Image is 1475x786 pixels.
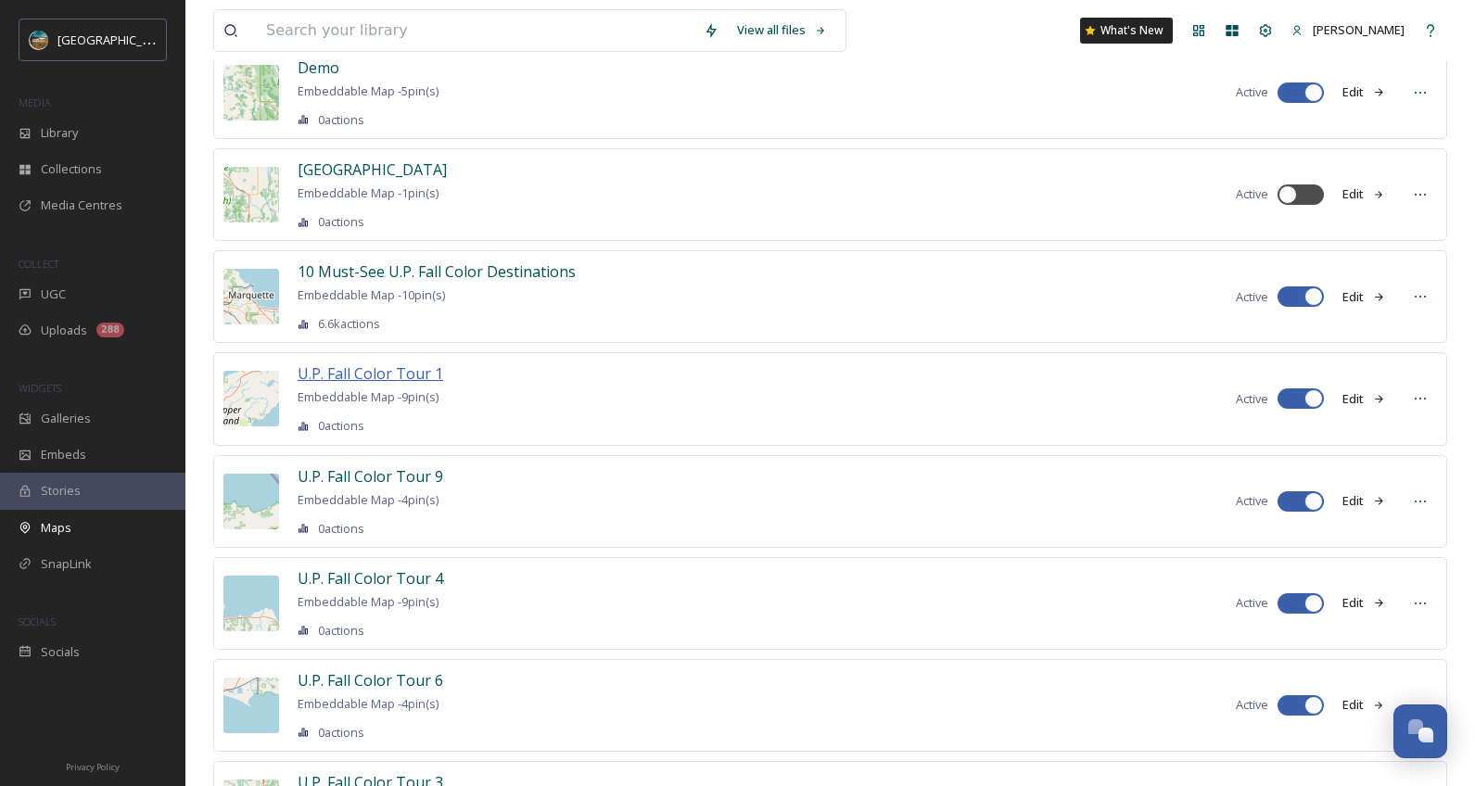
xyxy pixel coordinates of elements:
[1282,12,1414,48] a: [PERSON_NAME]
[318,111,364,129] span: 0 actions
[41,643,80,661] span: Socials
[1333,687,1394,723] button: Edit
[1333,585,1394,621] button: Edit
[96,323,124,337] div: 288
[318,213,364,231] span: 0 actions
[1313,21,1405,38] span: [PERSON_NAME]
[41,285,66,303] span: UGC
[318,520,364,538] span: 0 actions
[19,95,51,109] span: MEDIA
[41,482,81,500] span: Stories
[1236,594,1268,612] span: Active
[41,124,78,142] span: Library
[66,754,120,777] a: Privacy Policy
[41,196,122,214] span: Media Centres
[57,31,238,48] span: [GEOGRAPHIC_DATA][US_STATE]
[1333,483,1394,519] button: Edit
[1236,288,1268,306] span: Active
[298,82,439,99] span: Embeddable Map - 5 pin(s)
[298,568,443,589] span: U.P. Fall Color Tour 4
[41,410,91,427] span: Galleries
[298,57,339,78] span: Demo
[1333,74,1394,110] button: Edit
[728,12,836,48] a: View all files
[298,695,439,712] span: Embeddable Map - 4 pin(s)
[298,159,447,180] span: [GEOGRAPHIC_DATA]
[1393,704,1447,758] button: Open Chat
[41,446,86,463] span: Embeds
[19,381,61,395] span: WIDGETS
[41,555,92,573] span: SnapLink
[1333,279,1394,315] button: Edit
[298,593,439,610] span: Embeddable Map - 9 pin(s)
[298,388,439,405] span: Embeddable Map - 9 pin(s)
[1333,381,1394,417] button: Edit
[19,257,58,271] span: COLLECT
[1236,390,1268,408] span: Active
[1236,185,1268,203] span: Active
[298,286,445,303] span: Embeddable Map - 10 pin(s)
[1236,83,1268,101] span: Active
[41,519,71,537] span: Maps
[30,31,48,49] img: Snapsea%20Profile.jpg
[66,761,120,773] span: Privacy Policy
[1333,176,1394,212] button: Edit
[318,724,364,742] span: 0 actions
[298,466,443,487] span: U.P. Fall Color Tour 9
[257,10,694,51] input: Search your library
[298,261,576,282] span: 10 Must-See U.P. Fall Color Destinations
[1236,696,1268,714] span: Active
[298,491,439,508] span: Embeddable Map - 4 pin(s)
[298,363,443,384] span: U.P. Fall Color Tour 1
[19,615,56,628] span: SOCIALS
[41,160,102,178] span: Collections
[318,417,364,435] span: 0 actions
[41,322,87,339] span: Uploads
[298,670,443,691] span: U.P. Fall Color Tour 6
[1236,492,1268,510] span: Active
[318,622,364,640] span: 0 actions
[318,315,380,333] span: 6.6k actions
[298,184,439,201] span: Embeddable Map - 1 pin(s)
[1080,18,1173,44] a: What's New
